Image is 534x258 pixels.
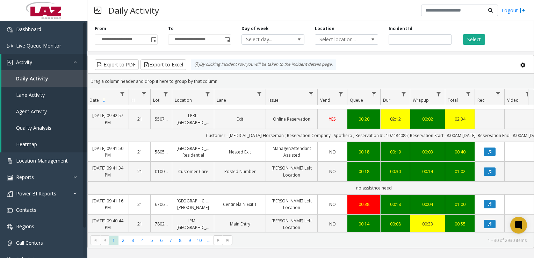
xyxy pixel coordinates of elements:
label: From [95,26,106,32]
a: 00:38 [352,201,376,208]
div: 00:18 [385,201,406,208]
label: To [168,26,174,32]
a: 010016 [155,168,168,175]
div: By clicking Incident row you will be taken to the incident details page. [191,59,336,70]
span: Go to the last page [225,237,231,243]
label: Location [315,26,334,32]
span: Issue [268,97,279,103]
span: Queue [350,97,363,103]
span: Location [175,97,192,103]
span: Regions [16,223,34,230]
div: 00:02 [414,116,441,122]
a: Agent Activity [1,103,87,120]
a: 780291 [155,221,168,227]
span: Location Management [16,157,68,164]
a: Queue Filter Menu [369,89,379,99]
a: 02:34 [449,116,470,122]
div: 00:14 [414,168,441,175]
a: 00:33 [414,221,441,227]
span: NO [329,221,336,227]
span: Page 3 [128,236,138,245]
span: Lot [153,97,159,103]
a: Nested Exit [218,149,261,155]
a: LPRI - [GEOGRAPHIC_DATA] [176,112,210,126]
a: Lane Filter Menu [255,89,264,99]
img: 'icon' [7,191,13,197]
span: YES [329,116,336,122]
span: Page 2 [118,236,128,245]
span: Dur [383,97,390,103]
img: logout [520,7,525,14]
a: [PERSON_NAME] Left Location [270,165,313,178]
a: Activity [1,54,87,70]
span: Activity [16,59,32,65]
a: Quality Analysis [1,120,87,136]
a: 00:18 [352,168,376,175]
a: 21 [133,221,146,227]
button: Export to Excel [140,59,186,70]
span: Vend [320,97,330,103]
a: [PERSON_NAME] Left Location [270,198,313,211]
span: Select location... [315,35,365,44]
span: Page 10 [195,236,204,245]
span: Lane Activity [16,92,45,98]
span: Toggle popup [223,35,231,44]
a: 00:03 [414,149,441,155]
span: H [131,97,135,103]
label: Incident Id [389,26,412,32]
a: Online Reservation [270,116,313,122]
a: [DATE] 09:41:16 PM [91,198,124,211]
a: 02:12 [385,116,406,122]
span: Reports [16,174,34,180]
span: Toggle popup [150,35,157,44]
a: 00:04 [414,201,441,208]
span: NO [329,169,336,174]
span: Page 1 [109,236,118,245]
img: pageIcon [94,2,101,19]
a: Exit [218,116,261,122]
a: Location Filter Menu [203,89,212,99]
a: [DATE] 09:42:57 PM [91,112,124,126]
span: Page 5 [147,236,157,245]
a: Heatmap [1,136,87,152]
a: Rec. Filter Menu [493,89,503,99]
a: [GEOGRAPHIC_DATA][PERSON_NAME] [176,198,210,211]
span: Daily Activity [16,75,48,82]
img: 'icon' [7,158,13,164]
a: NO [322,221,343,227]
a: 580519 [155,149,168,155]
a: Daily Activity [1,70,87,87]
a: [PERSON_NAME] Left Location [270,217,313,231]
span: Lane [217,97,226,103]
img: infoIcon.svg [194,62,200,67]
span: Heatmap [16,141,37,148]
span: Live Queue Monitor [16,42,61,49]
span: Power BI Reports [16,190,56,197]
a: NO [322,201,343,208]
a: [DATE] 09:41:34 PM [91,165,124,178]
div: 01:00 [449,201,470,208]
a: 00:14 [352,221,376,227]
a: 21 [133,168,146,175]
a: Main Entry [218,221,261,227]
span: Page 6 [157,236,166,245]
div: 01:02 [449,168,470,175]
img: 'icon' [7,60,13,65]
div: 00:30 [385,168,406,175]
button: Select [463,34,485,45]
a: 00:40 [449,149,470,155]
div: 00:55 [449,221,470,227]
kendo-pager-info: 1 - 30 of 2930 items [237,237,527,243]
div: 00:08 [385,221,406,227]
a: 21 [133,149,146,155]
a: Manager/Attendant Assisted [270,145,313,158]
span: Agent Activity [16,108,47,115]
a: 00:18 [352,149,376,155]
